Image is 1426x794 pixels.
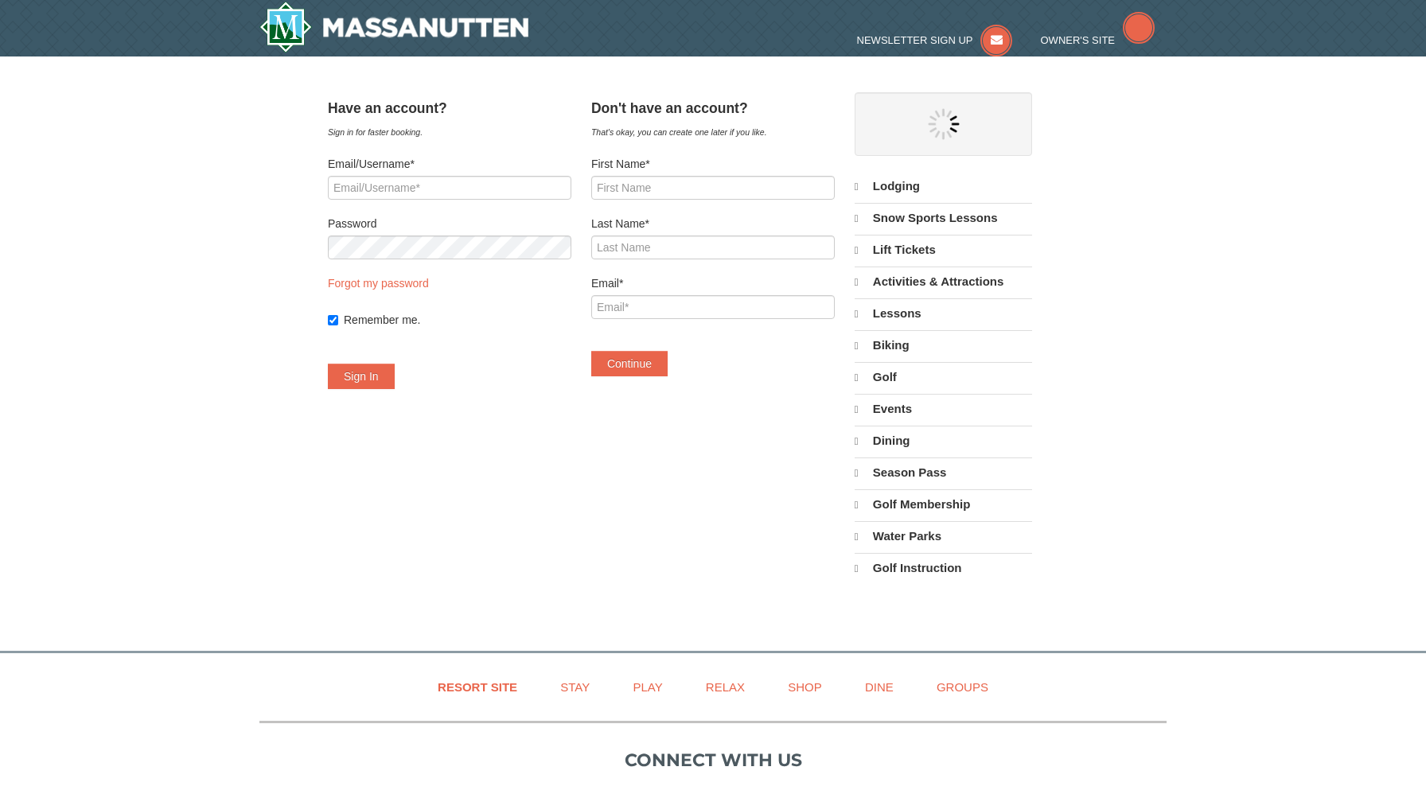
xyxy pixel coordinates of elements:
[917,669,1008,705] a: Groups
[928,108,960,140] img: wait gif
[259,2,528,53] img: Massanutten Resort Logo
[857,34,1013,46] a: Newsletter Sign Up
[855,394,1032,424] a: Events
[855,172,1032,201] a: Lodging
[855,298,1032,329] a: Lessons
[591,156,835,172] label: First Name*
[591,275,835,291] label: Email*
[328,124,571,140] div: Sign in for faster booking.
[855,267,1032,297] a: Activities & Attractions
[591,295,835,319] input: Email*
[328,156,571,172] label: Email/Username*
[344,312,571,328] label: Remember me.
[613,669,682,705] a: Play
[845,669,914,705] a: Dine
[855,457,1032,488] a: Season Pass
[855,362,1032,392] a: Golf
[855,203,1032,233] a: Snow Sports Lessons
[328,364,395,389] button: Sign In
[328,216,571,232] label: Password
[540,669,610,705] a: Stay
[855,426,1032,456] a: Dining
[591,351,668,376] button: Continue
[855,489,1032,520] a: Golf Membership
[855,521,1032,551] a: Water Parks
[686,669,765,705] a: Relax
[855,235,1032,265] a: Lift Tickets
[328,176,571,200] input: Email/Username*
[328,277,429,290] a: Forgot my password
[855,553,1032,583] a: Golf Instruction
[591,216,835,232] label: Last Name*
[259,747,1167,773] p: Connect with us
[591,100,835,116] h4: Don't have an account?
[591,124,835,140] div: That's okay, you can create one later if you like.
[1041,34,1116,46] span: Owner's Site
[591,176,835,200] input: First Name
[1041,34,1155,46] a: Owner's Site
[768,669,842,705] a: Shop
[259,2,528,53] a: Massanutten Resort
[591,235,835,259] input: Last Name
[855,330,1032,360] a: Biking
[857,34,973,46] span: Newsletter Sign Up
[328,100,571,116] h4: Have an account?
[418,669,537,705] a: Resort Site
